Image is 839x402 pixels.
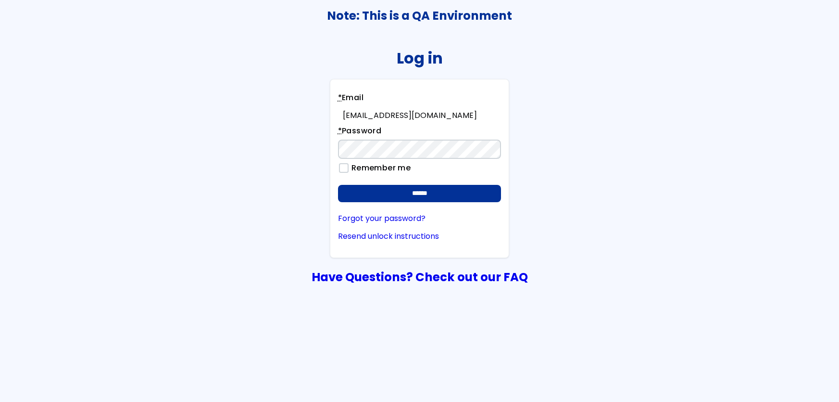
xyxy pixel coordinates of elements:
div: [EMAIL_ADDRESS][DOMAIN_NAME] [343,111,501,120]
abbr: required [338,92,342,103]
label: Email [338,92,363,106]
h3: Note: This is a QA Environment [0,9,839,23]
label: Remember me [347,164,411,172]
h2: Log in [397,49,443,67]
label: Password [338,125,382,140]
abbr: required [338,125,342,136]
a: Forgot your password? [338,214,501,223]
a: Have Questions? Check out our FAQ [312,269,528,285]
a: Resend unlock instructions [338,232,501,241]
